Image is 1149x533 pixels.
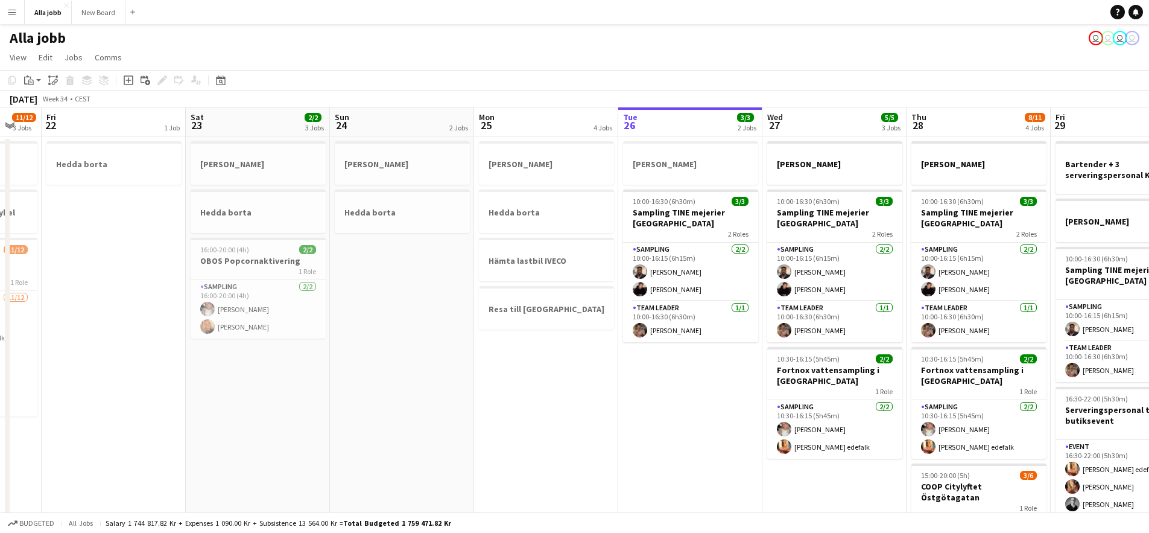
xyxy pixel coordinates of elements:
h3: Sampling TINE mejerier [GEOGRAPHIC_DATA] [911,207,1046,229]
span: Wed [767,112,783,123]
a: Jobs [60,49,87,65]
span: Thu [911,112,926,123]
h3: Fortnox vattensampling i [GEOGRAPHIC_DATA] [911,365,1046,386]
h3: [PERSON_NAME] [911,159,1046,170]
h3: Hämta lastbil IVECO [479,255,614,266]
div: 1 Job [164,123,180,132]
app-user-avatar: Hedda Lagerbielke [1089,31,1103,45]
app-card-role: Team Leader1/110:00-16:30 (6h30m)[PERSON_NAME] [911,301,1046,342]
app-user-avatar: Hedda Lagerbielke [1101,31,1115,45]
h3: Sampling TINE mejerier [GEOGRAPHIC_DATA] [623,207,758,229]
span: View [10,52,27,63]
span: Fri [1056,112,1065,123]
h3: [PERSON_NAME] [623,159,758,170]
span: 10:00-16:30 (6h30m) [633,197,695,206]
h3: Hedda borta [191,207,326,218]
h3: Hedda borta [46,159,182,170]
span: Sun [335,112,349,123]
app-job-card: Resa till [GEOGRAPHIC_DATA] [479,286,614,330]
app-job-card: Hedda borta [479,190,614,233]
h3: [PERSON_NAME] [767,159,902,170]
span: 10:30-16:15 (5h45m) [921,354,984,363]
app-job-card: [PERSON_NAME] [767,141,902,185]
app-card-role: Sampling2/210:30-16:15 (5h45m)[PERSON_NAME][PERSON_NAME] edefalk [911,400,1046,459]
app-card-role: Sampling2/210:00-16:15 (6h15m)[PERSON_NAME][PERSON_NAME] [767,243,902,301]
span: 3/6 [1020,471,1037,480]
app-card-role: Sampling2/216:00-20:00 (4h)[PERSON_NAME][PERSON_NAME] [191,280,326,339]
h3: Hedda borta [479,207,614,218]
span: 16:30-22:00 (5h30m) [1065,394,1128,403]
button: Alla jobb [25,1,72,24]
app-job-card: [PERSON_NAME] [191,141,326,185]
div: 3 Jobs [305,123,324,132]
span: 3/3 [732,197,749,206]
app-job-card: [PERSON_NAME] [479,141,614,185]
app-job-card: 16:00-20:00 (4h)2/2OBOS Popcornaktivering1 RoleSampling2/216:00-20:00 (4h)[PERSON_NAME][PERSON_NAME] [191,238,326,339]
span: Mon [479,112,495,123]
app-card-role: Team Leader1/110:00-16:30 (6h30m)[PERSON_NAME] [623,301,758,342]
span: 10:00-16:30 (6h30m) [1065,254,1128,263]
app-card-role: Sampling2/210:00-16:15 (6h15m)[PERSON_NAME][PERSON_NAME] [911,243,1046,301]
h1: Alla jobb [10,29,66,47]
span: 16:00-20:00 (4h) [200,245,249,254]
span: 3/3 [737,113,754,122]
span: 2 Roles [1016,229,1037,238]
h3: Sampling TINE mejerier [GEOGRAPHIC_DATA] [767,207,902,229]
app-job-card: Hedda borta [191,190,326,233]
h3: [PERSON_NAME] [191,159,326,170]
span: 11/12 [4,245,28,254]
span: 15:00-20:00 (5h) [921,471,970,480]
app-job-card: 10:00-16:30 (6h30m)3/3Sampling TINE mejerier [GEOGRAPHIC_DATA]2 RolesSampling2/210:00-16:15 (6h15... [767,190,902,342]
app-card-role: Sampling2/210:30-16:15 (5h45m)[PERSON_NAME][PERSON_NAME] edefalk [767,400,902,459]
span: 25 [477,118,495,132]
span: 2/2 [299,245,316,254]
span: 2 Roles [728,229,749,238]
app-job-card: 10:30-16:15 (5h45m)2/2Fortnox vattensampling i [GEOGRAPHIC_DATA]1 RoleSampling2/210:30-16:15 (5h4... [767,347,902,459]
span: Sat [191,112,204,123]
div: Hedda borta [46,141,182,185]
div: 2 Jobs [738,123,756,132]
span: 22 [45,118,56,132]
a: View [5,49,31,65]
h3: [PERSON_NAME] [335,159,470,170]
app-job-card: 10:00-16:30 (6h30m)3/3Sampling TINE mejerier [GEOGRAPHIC_DATA]2 RolesSampling2/210:00-16:15 (6h15... [911,190,1046,342]
div: CEST [75,94,90,103]
span: 10:00-16:30 (6h30m) [777,197,840,206]
span: 2 Roles [872,229,893,238]
div: Salary 1 744 817.82 kr + Expenses 1 090.00 kr + Subsistence 13 564.00 kr = [106,519,451,528]
div: 3 Jobs [882,123,901,132]
span: 5/5 [881,113,898,122]
span: 2/2 [1020,354,1037,363]
span: 8/11 [1025,113,1045,122]
app-job-card: 10:00-16:30 (6h30m)3/3Sampling TINE mejerier [GEOGRAPHIC_DATA]2 RolesSampling2/210:00-16:15 (6h15... [623,190,758,342]
a: Edit [34,49,57,65]
button: Budgeted [6,517,56,530]
span: 27 [765,118,783,132]
app-card-role: Team Leader1/110:00-16:30 (6h30m)[PERSON_NAME] [767,301,902,342]
span: 10:00-16:30 (6h30m) [921,197,984,206]
span: 1 Role [875,387,893,396]
app-job-card: [PERSON_NAME] [623,141,758,185]
app-job-card: [PERSON_NAME] [335,141,470,185]
span: 1 Role [299,267,316,276]
a: Comms [90,49,127,65]
span: 1 Role [10,278,28,287]
span: 23 [189,118,204,132]
h3: Fortnox vattensampling i [GEOGRAPHIC_DATA] [767,365,902,386]
h3: [PERSON_NAME] [479,159,614,170]
h3: Hedda borta [335,207,470,218]
span: Comms [95,52,122,63]
span: Tue [623,112,638,123]
div: Hedda borta [335,190,470,233]
h3: OBOS Popcornaktivering [191,255,326,266]
span: Fri [46,112,56,123]
div: Hämta lastbil IVECO [479,238,614,281]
